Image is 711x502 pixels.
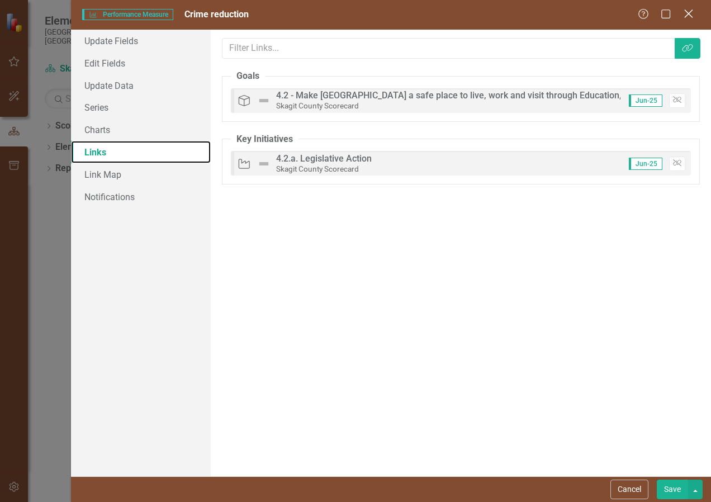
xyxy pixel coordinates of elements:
a: Charts [71,119,211,141]
legend: Key Initiatives [231,133,298,146]
a: Series [71,96,211,119]
span: Performance Measure [82,9,173,20]
small: Skagit County Scorecard [276,101,359,110]
button: Save [657,480,688,499]
a: Links [71,141,211,163]
a: Notifications [71,186,211,208]
input: Filter Links... [222,38,675,59]
span: Jun-25 [629,94,662,107]
button: Cancel [610,480,648,499]
span: Crime reduction [184,9,249,20]
a: Update Data [71,74,211,97]
a: Edit Fields [71,52,211,74]
div: 4.2.a. Legislative Action [276,154,372,164]
span: Jun-25 [629,158,662,170]
small: Skagit County Scorecard [276,164,359,173]
img: Not Defined [257,94,271,107]
a: Link Map [71,163,211,186]
a: Update Fields [71,30,211,52]
img: Not Defined [257,157,271,171]
legend: Goals [231,70,265,83]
